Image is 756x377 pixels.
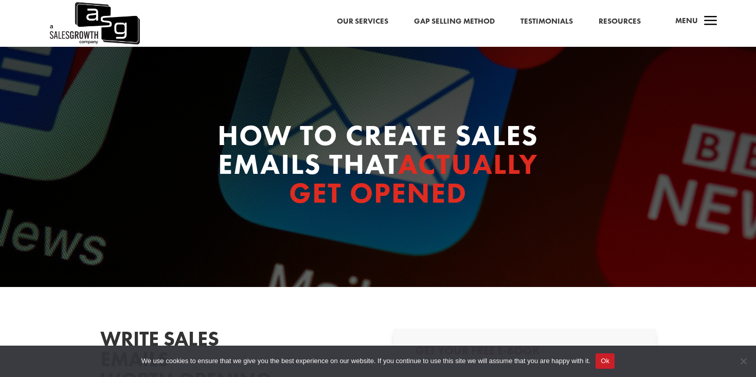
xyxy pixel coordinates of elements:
h1: How to create sales emails that [183,121,573,212]
span: Actually get opened [289,146,538,211]
a: Our Services [337,15,388,28]
a: Gap Selling Method [414,15,495,28]
span: Menu [675,15,698,26]
a: Resources [599,15,641,28]
button: Ok [596,353,615,369]
span: We use cookies to ensure that we give you the best experience on our website. If you continue to ... [141,356,590,366]
a: Testimonials [520,15,573,28]
span: No [738,356,748,366]
span: a [700,11,721,32]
